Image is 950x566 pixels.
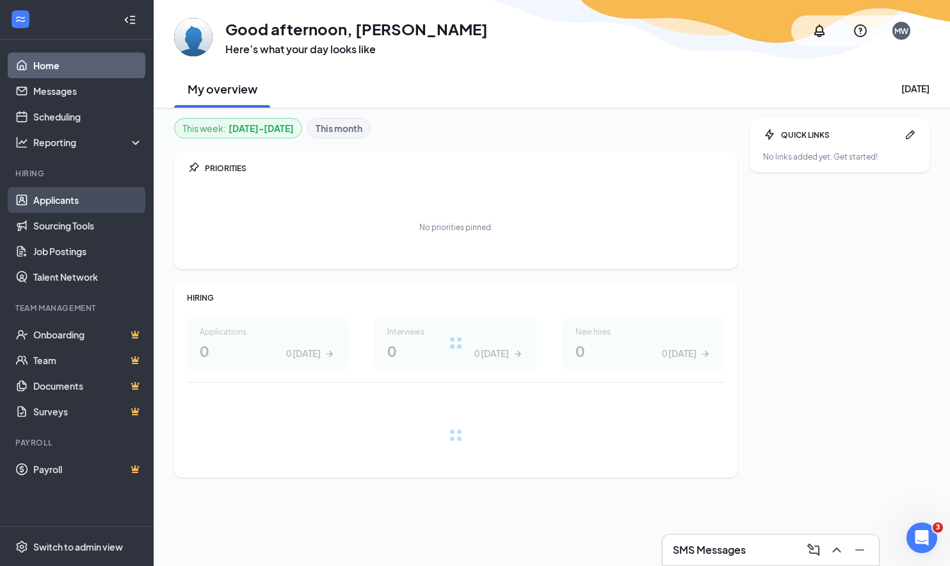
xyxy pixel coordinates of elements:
[829,542,844,558] svg: ChevronUp
[906,522,937,553] iframe: Intercom live chat
[673,543,746,557] h3: SMS Messages
[15,168,140,179] div: Hiring
[33,347,143,373] a: TeamCrown
[33,540,123,553] div: Switch to admin view
[852,542,867,558] svg: Minimize
[802,540,823,560] button: ComposeMessage
[187,162,200,174] svg: Pin
[763,128,776,141] svg: Bolt
[187,292,725,303] div: HIRING
[205,163,725,174] div: PRIORITIES
[14,13,27,26] svg: WorkstreamLogo
[33,187,143,213] a: Applicants
[825,540,846,560] button: ChevronUp
[812,23,827,38] svg: Notifications
[901,82,930,95] div: [DATE]
[33,78,143,104] a: Messages
[904,128,917,141] svg: Pen
[806,542,821,558] svg: ComposeMessage
[174,18,213,56] img: Mariana Wishengrad
[33,238,143,264] a: Job Postings
[15,540,28,553] svg: Settings
[33,373,143,399] a: DocumentsCrown
[33,136,143,149] div: Reporting
[33,213,143,238] a: Sourcing Tools
[848,540,869,560] button: Minimize
[124,13,136,26] svg: Collapse
[33,53,143,78] a: Home
[188,81,257,97] h2: My overview
[763,151,917,162] div: No links added yet. Get started!
[33,322,143,347] a: OnboardingCrown
[894,26,908,37] div: MW
[419,222,493,233] div: No priorities pinned.
[33,104,143,129] a: Scheduling
[15,136,28,149] svg: Analysis
[182,121,294,135] div: This week :
[33,264,143,290] a: Talent Network
[316,121,362,135] b: This month
[225,42,488,56] h3: Here’s what your day looks like
[933,522,943,533] span: 3
[33,399,143,424] a: SurveysCrown
[229,121,294,135] b: [DATE] - [DATE]
[781,129,899,140] div: QUICK LINKS
[15,303,140,313] div: Team Management
[225,18,488,40] h1: Good afternoon, [PERSON_NAME]
[15,437,140,448] div: Payroll
[33,456,143,482] a: PayrollCrown
[853,23,868,38] svg: QuestionInfo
